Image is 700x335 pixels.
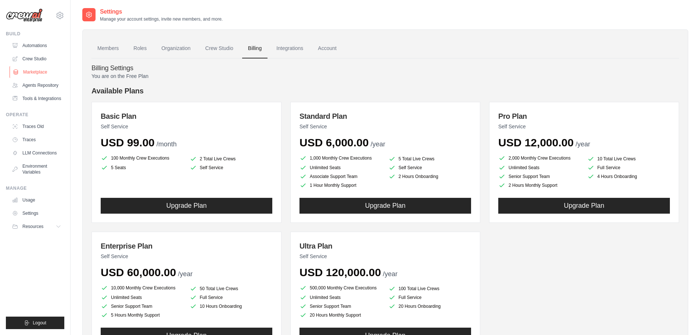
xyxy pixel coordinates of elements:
[498,173,581,180] li: Senior Support Team
[575,140,590,148] span: /year
[388,173,471,180] li: 2 Hours Onboarding
[9,207,64,219] a: Settings
[101,198,272,214] button: Upgrade Plan
[587,155,670,163] li: 10 Total Live Crews
[6,112,64,118] div: Operate
[299,111,471,121] h3: Standard Plan
[155,39,196,58] a: Organization
[100,7,223,16] h2: Settings
[388,164,471,171] li: Self Service
[9,147,64,159] a: LLM Connections
[9,121,64,132] a: Traces Old
[91,72,679,80] p: You are on the Free Plan
[299,311,383,319] li: 20 Hours Monthly Support
[299,164,383,171] li: Unlimited Seats
[9,53,64,65] a: Crew Studio
[299,198,471,214] button: Upgrade Plan
[270,39,309,58] a: Integrations
[498,136,574,149] span: USD 12,000.00
[299,123,471,130] p: Self Service
[383,270,398,278] span: /year
[299,241,471,251] h3: Ultra Plan
[498,182,581,189] li: 2 Hours Monthly Support
[663,300,700,335] iframe: Chat Widget
[9,40,64,51] a: Automations
[388,155,471,163] li: 5 Total Live Crews
[9,79,64,91] a: Agents Repository
[388,285,471,292] li: 100 Total Live Crews
[91,64,679,72] h4: Billing Settings
[178,270,193,278] span: /year
[101,311,184,319] li: 5 Hours Monthly Support
[101,136,155,149] span: USD 99.00
[9,134,64,146] a: Traces
[100,16,223,22] p: Manage your account settings, invite new members, and more.
[101,123,272,130] p: Self Service
[498,154,581,163] li: 2,000 Monthly Crew Executions
[242,39,268,58] a: Billing
[299,154,383,163] li: 1,000 Monthly Crew Executions
[299,303,383,310] li: Senior Support Team
[388,294,471,301] li: Full Service
[9,194,64,206] a: Usage
[101,164,184,171] li: 5 Seats
[200,39,239,58] a: Crew Studio
[10,66,65,78] a: Marketplace
[91,39,125,58] a: Members
[190,285,273,292] li: 50 Total Live Crews
[299,284,383,292] li: 500,000 Monthly Crew Executions
[101,294,184,301] li: Unlimited Seats
[6,31,64,37] div: Build
[299,294,383,301] li: Unlimited Seats
[6,317,64,329] button: Logout
[498,123,670,130] p: Self Service
[299,173,383,180] li: Associate Support Team
[101,284,184,292] li: 10,000 Monthly Crew Executions
[388,303,471,310] li: 20 Hours Onboarding
[312,39,342,58] a: Account
[498,198,670,214] button: Upgrade Plan
[587,173,670,180] li: 4 Hours Onboarding
[128,39,152,58] a: Roles
[101,303,184,310] li: Senior Support Team
[33,320,46,326] span: Logout
[299,182,383,189] li: 1 Hour Monthly Support
[190,155,273,163] li: 2 Total Live Crews
[370,140,385,148] span: /year
[587,164,670,171] li: Full Service
[101,154,184,163] li: 100 Monthly Crew Executions
[663,300,700,335] div: Sohbet Aracı
[101,253,272,260] p: Self Service
[299,253,471,260] p: Self Service
[22,224,43,229] span: Resources
[6,8,43,22] img: Logo
[101,266,176,278] span: USD 60,000.00
[91,86,679,96] h4: Available Plans
[190,303,273,310] li: 10 Hours Onboarding
[498,111,670,121] h3: Pro Plan
[190,294,273,301] li: Full Service
[498,164,581,171] li: Unlimited Seats
[299,136,369,149] span: USD 6,000.00
[157,140,177,148] span: /month
[6,185,64,191] div: Manage
[9,93,64,104] a: Tools & Integrations
[101,241,272,251] h3: Enterprise Plan
[299,266,381,278] span: USD 120,000.00
[190,164,273,171] li: Self Service
[9,221,64,232] button: Resources
[101,111,272,121] h3: Basic Plan
[9,160,64,178] a: Environment Variables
